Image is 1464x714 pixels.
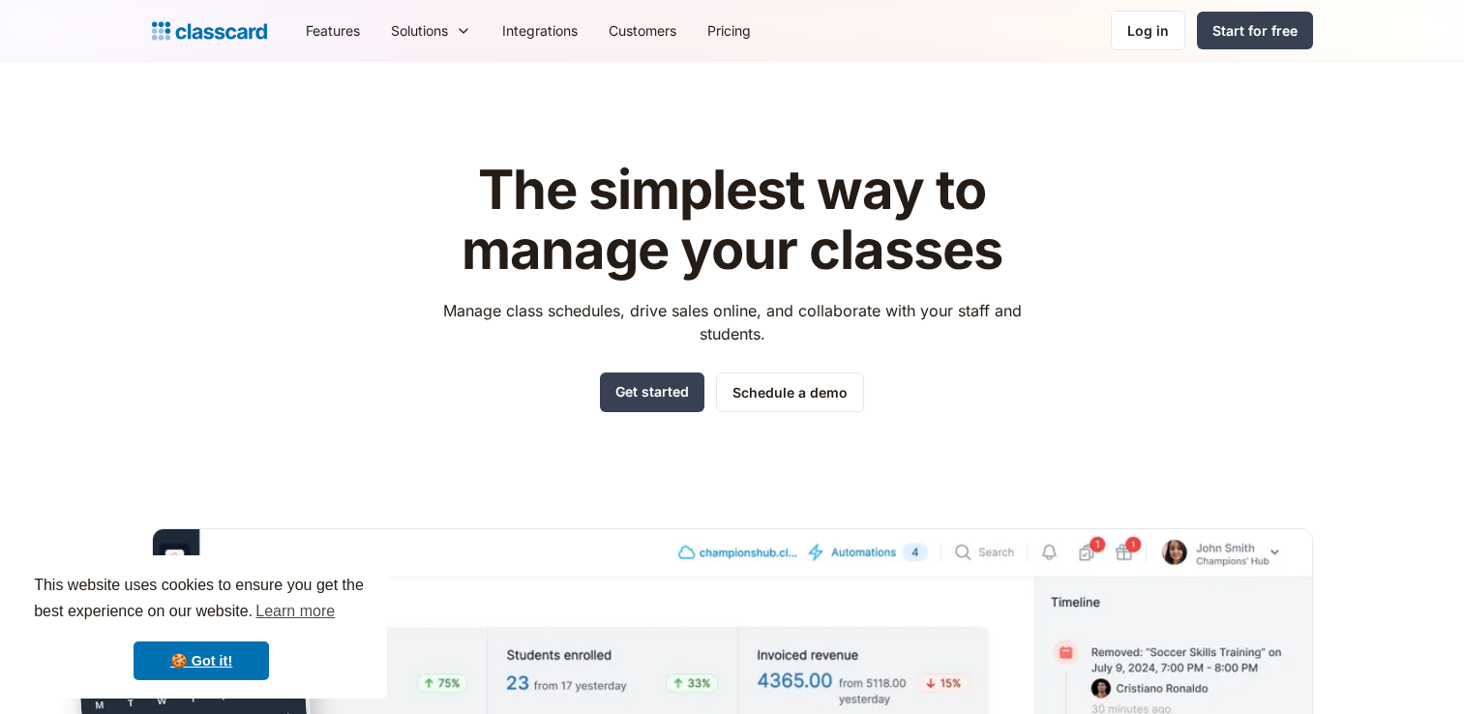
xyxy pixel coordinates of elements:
[134,641,269,680] a: dismiss cookie message
[253,597,338,626] a: learn more about cookies
[593,9,692,52] a: Customers
[391,20,448,41] div: Solutions
[600,372,704,412] a: Get started
[487,9,593,52] a: Integrations
[290,9,375,52] a: Features
[1212,20,1298,41] div: Start for free
[34,574,369,626] span: This website uses cookies to ensure you get the best experience on our website.
[692,9,766,52] a: Pricing
[425,299,1039,345] p: Manage class schedules, drive sales online, and collaborate with your staff and students.
[716,372,864,412] a: Schedule a demo
[375,9,487,52] div: Solutions
[152,17,267,45] a: home
[1127,20,1169,41] div: Log in
[15,555,387,699] div: cookieconsent
[1111,11,1185,50] a: Log in
[425,161,1039,280] h1: The simplest way to manage your classes
[1197,12,1313,49] a: Start for free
